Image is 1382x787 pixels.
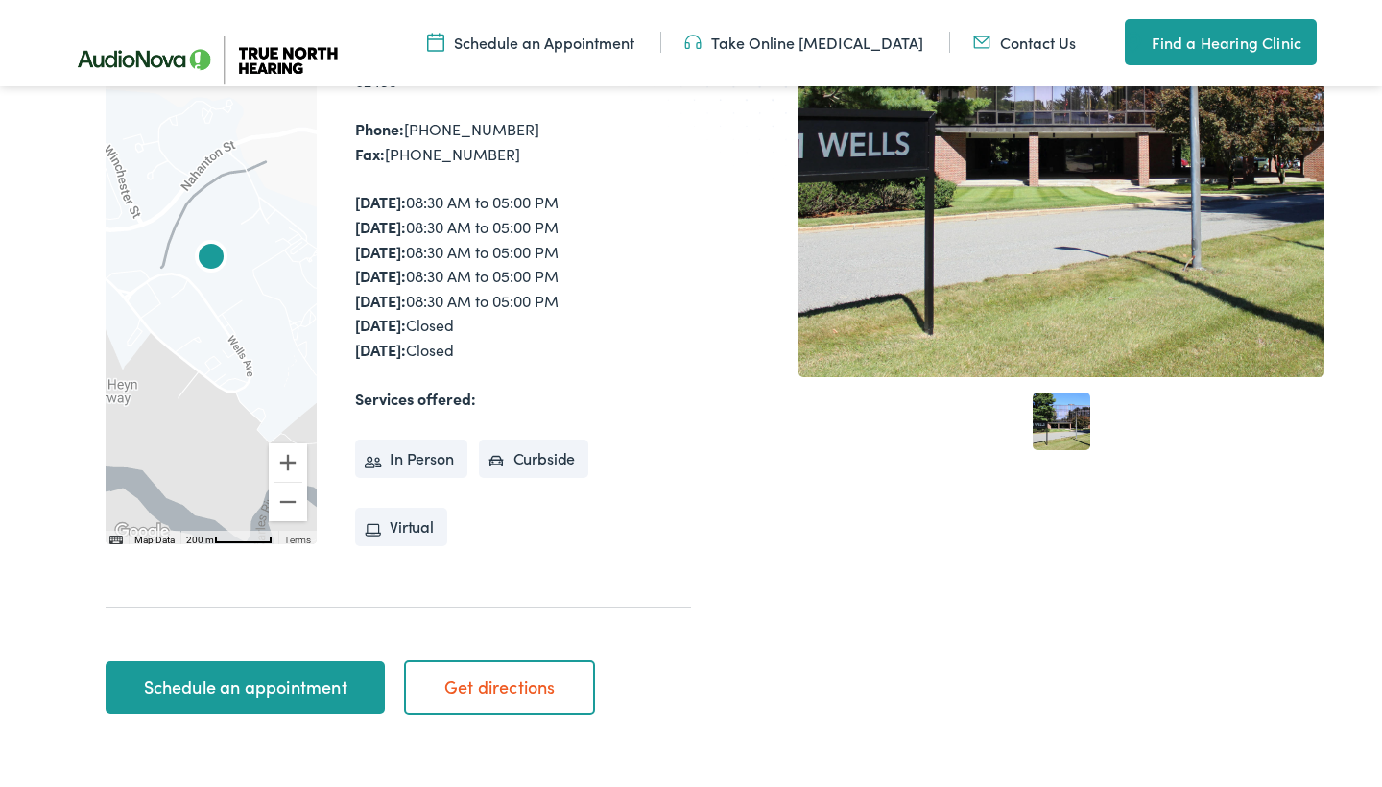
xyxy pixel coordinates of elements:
a: Open this area in Google Maps (opens a new window) [110,519,174,544]
img: Google [110,519,174,544]
span: 200 m [186,535,214,545]
button: Map Data [134,534,175,547]
strong: Phone: [355,118,404,139]
button: Map Scale: 200 m per 57 pixels [180,531,278,544]
strong: [DATE]: [355,314,406,335]
button: Keyboard shortcuts [109,534,123,547]
div: [PHONE_NUMBER] [PHONE_NUMBER] [355,117,691,166]
strong: [DATE]: [355,290,406,311]
strong: [DATE]: [355,339,406,360]
a: Take Online [MEDICAL_DATA] [684,32,923,53]
li: In Person [355,440,467,478]
a: Schedule an Appointment [427,32,634,53]
img: utility icon [1125,31,1142,54]
img: Icon symbolizing a calendar in color code ffb348 [427,32,444,53]
button: Zoom in [269,443,307,482]
div: AudioNova [188,236,234,282]
div: 08:30 AM to 05:00 PM 08:30 AM to 05:00 PM 08:30 AM to 05:00 PM 08:30 AM to 05:00 PM 08:30 AM to 0... [355,190,691,362]
a: Schedule an appointment [106,661,385,715]
strong: [DATE]: [355,191,406,212]
button: Zoom out [269,483,307,521]
li: Curbside [479,440,589,478]
strong: [DATE]: [355,265,406,286]
strong: Fax: [355,143,385,164]
a: Find a Hearing Clinic [1125,19,1317,65]
img: Headphones icon in color code ffb348 [684,32,702,53]
img: Mail icon in color code ffb348, used for communication purposes [973,32,990,53]
strong: Services offered: [355,388,476,409]
a: 1 [1033,393,1090,450]
a: Terms (opens in new tab) [284,535,311,545]
li: Virtual [355,508,447,546]
strong: [DATE]: [355,241,406,262]
a: Get directions [404,660,595,714]
a: Contact Us [973,32,1076,53]
strong: [DATE]: [355,216,406,237]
